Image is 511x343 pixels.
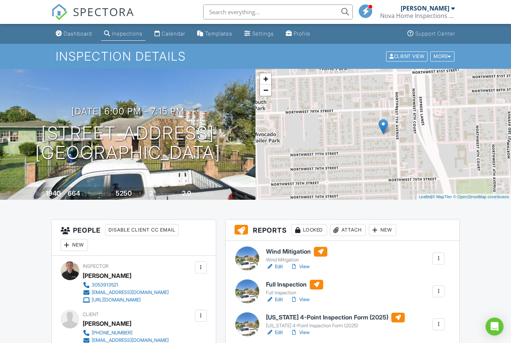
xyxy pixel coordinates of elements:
a: View [290,329,310,336]
a: [US_STATE] 4-Point Inspection Form (2025) [US_STATE] 4-Point Inspection Form (2025) [266,313,405,329]
div: New [369,224,396,236]
h1: [STREET_ADDRESS] [GEOGRAPHIC_DATA] [35,123,221,163]
div: Client View [386,51,428,61]
div: Support Center [415,30,455,37]
h3: People [52,220,216,256]
div: 1940 [46,189,61,197]
h6: Full Inspection [266,280,323,290]
div: 3053913521 [92,282,118,288]
div: [PERSON_NAME] [83,318,131,329]
h6: [US_STATE] 4-Point Inspection Form (2025) [266,313,405,322]
div: [PERSON_NAME] [401,4,449,12]
div: [US_STATE] 4-Point Inspection Form (2025) [266,323,405,329]
div: Open Intercom Messenger [486,318,504,336]
input: Search everything... [203,4,353,19]
a: Settings [241,27,277,41]
div: Attach [330,224,366,236]
div: More [430,51,455,61]
div: New [61,239,88,251]
div: Inspections [112,30,143,37]
a: Client View [385,53,429,59]
a: View [290,296,310,303]
div: Full Inspection [266,290,323,296]
a: View [290,263,310,270]
div: 5250 [116,189,132,197]
a: [EMAIL_ADDRESS][DOMAIN_NAME] [83,289,169,296]
a: Inspections [101,27,146,41]
a: Wind Mitigation Wind Mitigation [266,247,327,263]
div: Templates [205,30,232,37]
h6: Wind Mitigation [266,247,327,257]
span: SPECTORA [73,4,134,19]
div: | [417,194,511,200]
a: Templates [194,27,235,41]
img: The Best Home Inspection Software - Spectora [51,4,68,20]
div: Wind Mitigation [266,257,327,263]
div: Settings [252,30,274,37]
div: 2 [149,189,153,197]
a: Edit [266,296,283,303]
div: [PERSON_NAME] [83,270,131,281]
div: Disable Client CC Email [105,224,179,236]
div: [URL][DOMAIN_NAME] [92,297,141,303]
a: Edit [266,263,283,270]
span: Built [36,191,45,197]
div: Nova Home Inspections LLC [380,12,455,19]
a: © MapTiler [432,195,452,199]
a: 3053913521 [83,281,169,289]
a: Edit [266,329,283,336]
h3: [DATE] 6:00 pm - 7:15 pm [71,106,184,116]
div: Calendar [162,30,185,37]
div: [PHONE_NUMBER] [92,330,132,336]
a: [URL][DOMAIN_NAME] [83,296,169,304]
div: Profile [294,30,310,37]
div: Locked [291,224,327,236]
div: Dashboard [64,30,92,37]
span: sq.ft. [133,191,142,197]
a: Full Inspection Full Inspection [266,280,323,296]
a: SPECTORA [51,10,134,26]
span: sq. ft. [81,191,92,197]
a: Leaflet [419,195,431,199]
a: Profile [283,27,313,41]
div: 2.0 [182,189,191,197]
div: [EMAIL_ADDRESS][DOMAIN_NAME] [92,290,169,295]
span: bedrooms [154,191,175,197]
h1: Inspection Details [56,50,455,63]
span: Lot Size [99,191,114,197]
span: Inspector [83,263,108,269]
a: © OpenStreetMap contributors [453,195,509,199]
a: Zoom in [260,73,271,85]
span: Client [83,312,99,317]
span: bathrooms [192,191,214,197]
h3: Reports [226,220,459,241]
a: Zoom out [260,85,271,96]
a: [PHONE_NUMBER] [83,329,169,337]
a: Dashboard [53,27,95,41]
a: Support Center [404,27,458,41]
a: Calendar [152,27,188,41]
div: 664 [68,189,80,197]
